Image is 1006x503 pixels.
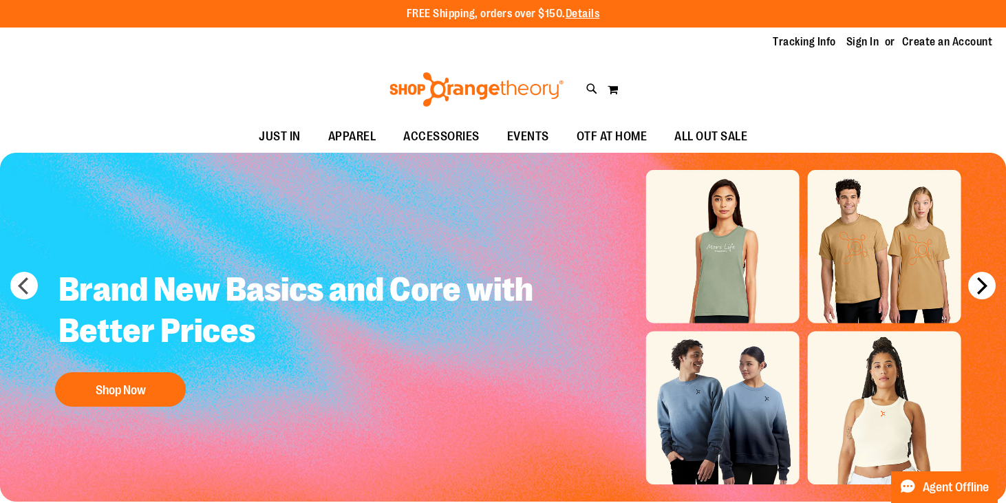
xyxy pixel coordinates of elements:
[902,34,993,50] a: Create an Account
[328,121,376,152] span: APPAREL
[48,259,546,414] a: Brand New Basics and Core with Better Prices Shop Now
[387,72,566,107] img: Shop Orangetheory
[674,121,747,152] span: ALL OUT SALE
[891,471,998,503] button: Agent Offline
[10,272,38,299] button: prev
[566,8,600,20] a: Details
[407,6,600,22] p: FREE Shipping, orders over $150.
[403,121,480,152] span: ACCESSORIES
[773,34,836,50] a: Tracking Info
[968,272,996,299] button: next
[55,372,186,407] button: Shop Now
[923,481,989,494] span: Agent Offline
[507,121,549,152] span: EVENTS
[846,34,879,50] a: Sign In
[48,259,546,365] h2: Brand New Basics and Core with Better Prices
[259,121,301,152] span: JUST IN
[577,121,648,152] span: OTF AT HOME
